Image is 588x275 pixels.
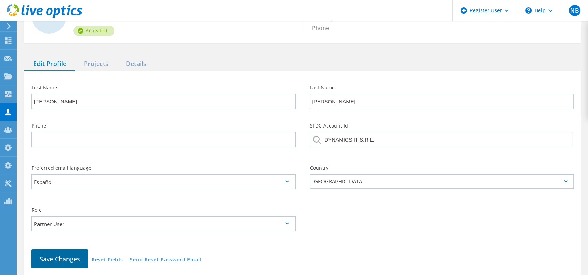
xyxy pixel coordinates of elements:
a: Reset Fields [92,257,123,263]
a: Send Reset Password Email [130,257,201,263]
button: Save Changes [31,249,88,268]
div: Projects [75,57,117,71]
div: Details [117,57,155,71]
span: Phone: [312,24,337,32]
a: Live Optics Dashboard [7,15,82,20]
label: Country [310,166,574,171]
svg: \n [525,7,532,14]
label: Last Name [310,85,574,90]
label: Role [31,208,296,212]
span: Save Changes [40,255,80,263]
label: SFDC Account Id [310,123,574,128]
div: Edit Profile [24,57,75,71]
span: NB [570,8,579,13]
span: GA [41,10,58,22]
div: Activated [73,26,114,36]
label: Phone [31,123,296,128]
label: First Name [31,85,296,90]
label: Preferred email language [31,166,296,171]
div: [GEOGRAPHIC_DATA] [310,174,574,189]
